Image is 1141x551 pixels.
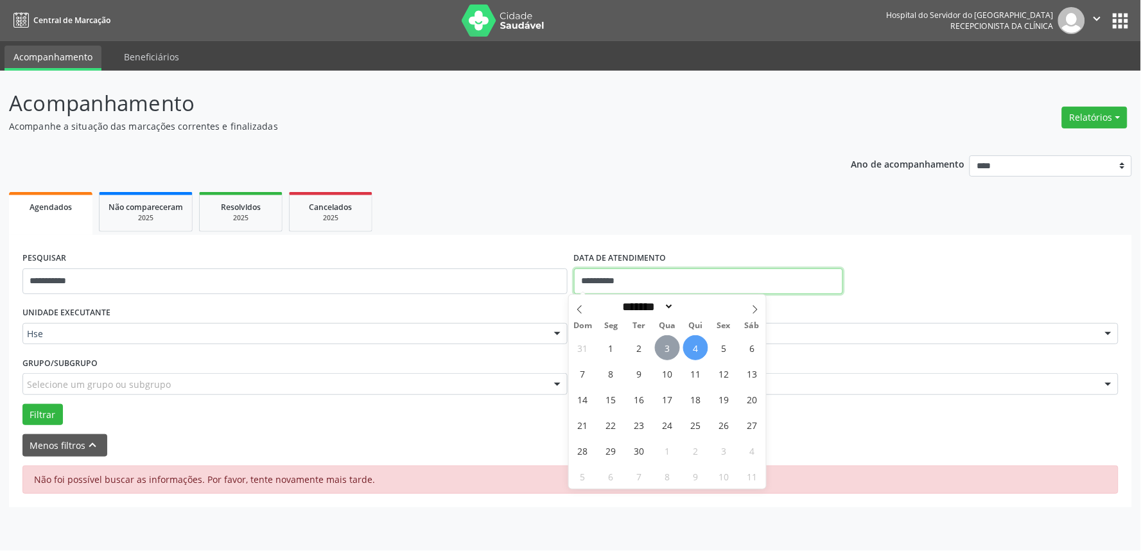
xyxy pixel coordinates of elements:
[598,361,623,386] span: Setembro 8, 2025
[570,438,595,463] span: Setembro 28, 2025
[1058,7,1085,34] img: img
[597,322,625,330] span: Seg
[683,361,708,386] span: Setembro 11, 2025
[86,438,100,452] i: keyboard_arrow_up
[9,87,795,119] p: Acompanhamento
[654,322,682,330] span: Qua
[570,335,595,360] span: Agosto 31, 2025
[683,464,708,489] span: Outubro 9, 2025
[598,335,623,360] span: Setembro 1, 2025
[22,404,63,426] button: Filtrar
[9,119,795,133] p: Acompanhe a situação das marcações correntes e finalizadas
[22,249,66,268] label: PESQUISAR
[570,387,595,412] span: Setembro 14, 2025
[740,335,765,360] span: Setembro 6, 2025
[655,361,680,386] span: Setembro 10, 2025
[627,335,652,360] span: Setembro 2, 2025
[951,21,1054,31] span: Recepcionista da clínica
[570,361,595,386] span: Setembro 7, 2025
[627,387,652,412] span: Setembro 16, 2025
[22,434,107,457] button: Menos filtroskeyboard_arrow_up
[569,322,597,330] span: Dom
[30,202,72,213] span: Agendados
[655,412,680,437] span: Setembro 24, 2025
[22,303,110,323] label: UNIDADE EXECUTANTE
[299,213,363,223] div: 2025
[710,322,738,330] span: Sex
[627,464,652,489] span: Outubro 7, 2025
[683,412,708,437] span: Setembro 25, 2025
[627,412,652,437] span: Setembro 23, 2025
[1090,12,1104,26] i: 
[711,335,736,360] span: Setembro 5, 2025
[711,387,736,412] span: Setembro 19, 2025
[4,46,101,71] a: Acompanhamento
[22,353,98,373] label: Grupo/Subgrupo
[598,412,623,437] span: Setembro 22, 2025
[655,438,680,463] span: Outubro 1, 2025
[887,10,1054,21] div: Hospital do Servidor do [GEOGRAPHIC_DATA]
[209,213,273,223] div: 2025
[1062,107,1128,128] button: Relatórios
[711,464,736,489] span: Outubro 10, 2025
[27,378,171,391] span: Selecione um grupo ou subgrupo
[22,466,1119,494] div: Não foi possível buscar as informações. Por favor, tente novamente mais tarde.
[683,387,708,412] span: Setembro 18, 2025
[115,46,188,68] a: Beneficiários
[738,322,766,330] span: Sáb
[740,412,765,437] span: Setembro 27, 2025
[1110,10,1132,32] button: apps
[740,361,765,386] span: Setembro 13, 2025
[627,438,652,463] span: Setembro 30, 2025
[740,387,765,412] span: Setembro 20, 2025
[309,202,353,213] span: Cancelados
[9,10,110,31] a: Central de Marcação
[574,249,666,268] label: DATA DE ATENDIMENTO
[625,322,654,330] span: Ter
[570,412,595,437] span: Setembro 21, 2025
[655,464,680,489] span: Outubro 8, 2025
[221,202,261,213] span: Resolvidos
[109,202,183,213] span: Não compareceram
[674,300,717,313] input: Year
[1085,7,1110,34] button: 
[27,328,541,340] span: Hse
[681,322,710,330] span: Qui
[627,361,652,386] span: Setembro 9, 2025
[711,361,736,386] span: Setembro 12, 2025
[33,15,110,26] span: Central de Marcação
[598,464,623,489] span: Outubro 6, 2025
[570,464,595,489] span: Outubro 5, 2025
[598,438,623,463] span: Setembro 29, 2025
[711,412,736,437] span: Setembro 26, 2025
[655,335,680,360] span: Setembro 3, 2025
[598,387,623,412] span: Setembro 15, 2025
[683,335,708,360] span: Setembro 4, 2025
[683,438,708,463] span: Outubro 2, 2025
[655,387,680,412] span: Setembro 17, 2025
[740,438,765,463] span: Outubro 4, 2025
[851,155,965,171] p: Ano de acompanhamento
[618,300,675,313] select: Month
[579,328,1093,340] span: Todos os profissionais
[109,213,183,223] div: 2025
[740,464,765,489] span: Outubro 11, 2025
[711,438,736,463] span: Outubro 3, 2025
